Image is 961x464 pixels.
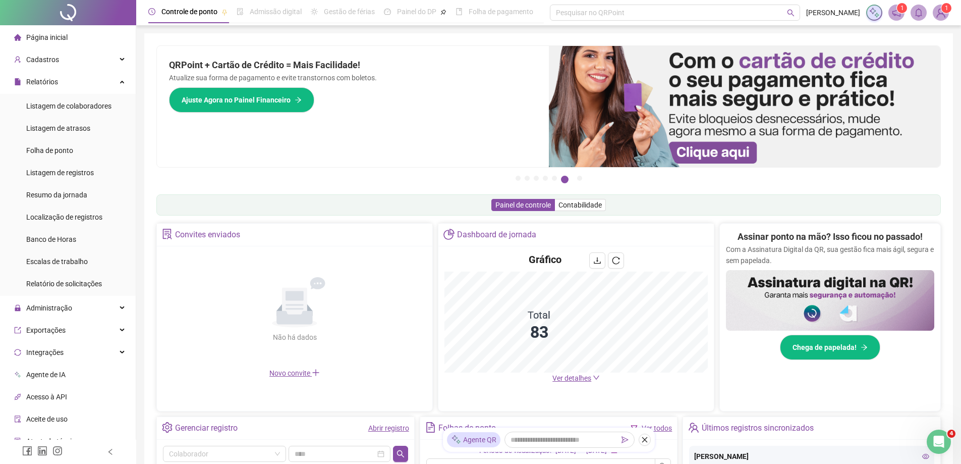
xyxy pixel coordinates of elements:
span: search [397,450,405,458]
div: Agente QR [447,432,500,447]
span: Cadastros [26,56,59,64]
span: clock-circle [148,8,155,15]
span: 4 [947,430,955,438]
span: notification [892,8,901,17]
span: file-done [237,8,244,15]
sup: Atualize o seu contato no menu Meus Dados [941,3,951,13]
span: facebook [22,446,32,456]
span: file-text [425,422,436,433]
div: Não há dados [248,332,341,343]
span: Contabilidade [558,201,602,209]
sup: 1 [897,3,907,13]
span: Relatórios [26,78,58,86]
div: Dashboard de jornada [457,226,536,243]
span: Controle de ponto [161,8,217,16]
span: Ver detalhes [552,374,591,382]
span: search [787,9,795,17]
span: sun [311,8,318,15]
button: 7 [577,176,582,181]
span: home [14,34,21,41]
span: instagram [52,446,63,456]
span: dashboard [384,8,391,15]
span: Banco de Horas [26,235,76,243]
h2: QRPoint + Cartão de Crédito = Mais Facilidade! [169,58,537,72]
button: Chega de papelada! [780,335,880,360]
p: Com a Assinatura Digital da QR, sua gestão fica mais ágil, segura e sem papelada. [726,244,934,266]
span: reload [612,256,620,265]
span: eye [922,453,929,460]
span: Admissão digital [250,8,302,16]
div: Gerenciar registro [175,420,238,437]
span: Folha de ponto [26,146,73,154]
span: lock [14,304,21,312]
span: Painel do DP [397,8,436,16]
button: 1 [516,176,521,181]
iframe: Intercom live chat [927,430,951,454]
span: Escalas de trabalho [26,257,88,266]
span: Exportações [26,326,66,334]
span: download [593,256,601,265]
span: Painel de controle [495,201,551,209]
img: 58147 [933,5,948,20]
p: Atualize sua forma de pagamento e evite transtornos com boletos. [169,72,537,83]
span: Listagem de registros [26,169,94,177]
button: Ajuste Agora no Painel Financeiro [169,87,314,113]
img: banner%2F75947b42-3b94-469c-a360-407c2d3115d7.png [549,46,941,167]
button: 3 [534,176,539,181]
span: down [593,374,600,381]
span: bell [914,8,923,17]
span: Listagem de atrasos [26,124,90,132]
span: send [621,436,629,443]
span: left [107,448,114,455]
span: Chega de papelada! [793,342,857,353]
span: filter [631,425,638,432]
span: plus [312,369,320,377]
span: Gestão de férias [324,8,375,16]
span: 1 [945,5,948,12]
button: 2 [525,176,530,181]
h2: Assinar ponto na mão? Isso ficou no passado! [738,230,923,244]
span: Relatório de solicitações [26,280,102,288]
span: solution [162,229,173,239]
span: linkedin [37,446,47,456]
span: Localização de registros [26,213,102,221]
span: Acesso à API [26,393,67,401]
span: pushpin [221,9,228,15]
span: setting [162,422,173,433]
span: Resumo da jornada [26,191,87,199]
span: solution [14,438,21,445]
div: Convites enviados [175,226,240,243]
span: Listagem de colaboradores [26,102,111,110]
h4: Gráfico [529,252,561,267]
a: Ver detalhes down [552,374,600,382]
span: Aceite de uso [26,415,68,423]
span: sync [14,349,21,356]
img: sparkle-icon.fc2bf0ac1784a2077858766a79e2daf3.svg [869,7,880,18]
span: Novo convite [269,369,320,377]
span: Página inicial [26,33,68,41]
a: Abrir registro [368,424,409,432]
span: api [14,393,21,400]
span: close [641,436,648,443]
div: Últimos registros sincronizados [702,420,814,437]
a: Ver todos [642,424,672,432]
span: team [688,422,699,433]
span: [PERSON_NAME] [806,7,860,18]
button: 6 [561,176,569,183]
span: book [456,8,463,15]
span: 1 [900,5,904,12]
button: 4 [543,176,548,181]
span: arrow-right [295,96,302,104]
span: Atestado técnico [26,437,79,445]
span: export [14,327,21,334]
img: sparkle-icon.fc2bf0ac1784a2077858766a79e2daf3.svg [451,435,461,445]
span: Integrações [26,348,64,356]
span: user-add [14,56,21,63]
span: arrow-right [861,344,868,351]
span: pushpin [440,9,446,15]
button: 5 [552,176,557,181]
span: pie-chart [443,229,454,239]
span: Folha de pagamento [469,8,533,16]
div: [PERSON_NAME] [694,451,929,462]
span: audit [14,416,21,423]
